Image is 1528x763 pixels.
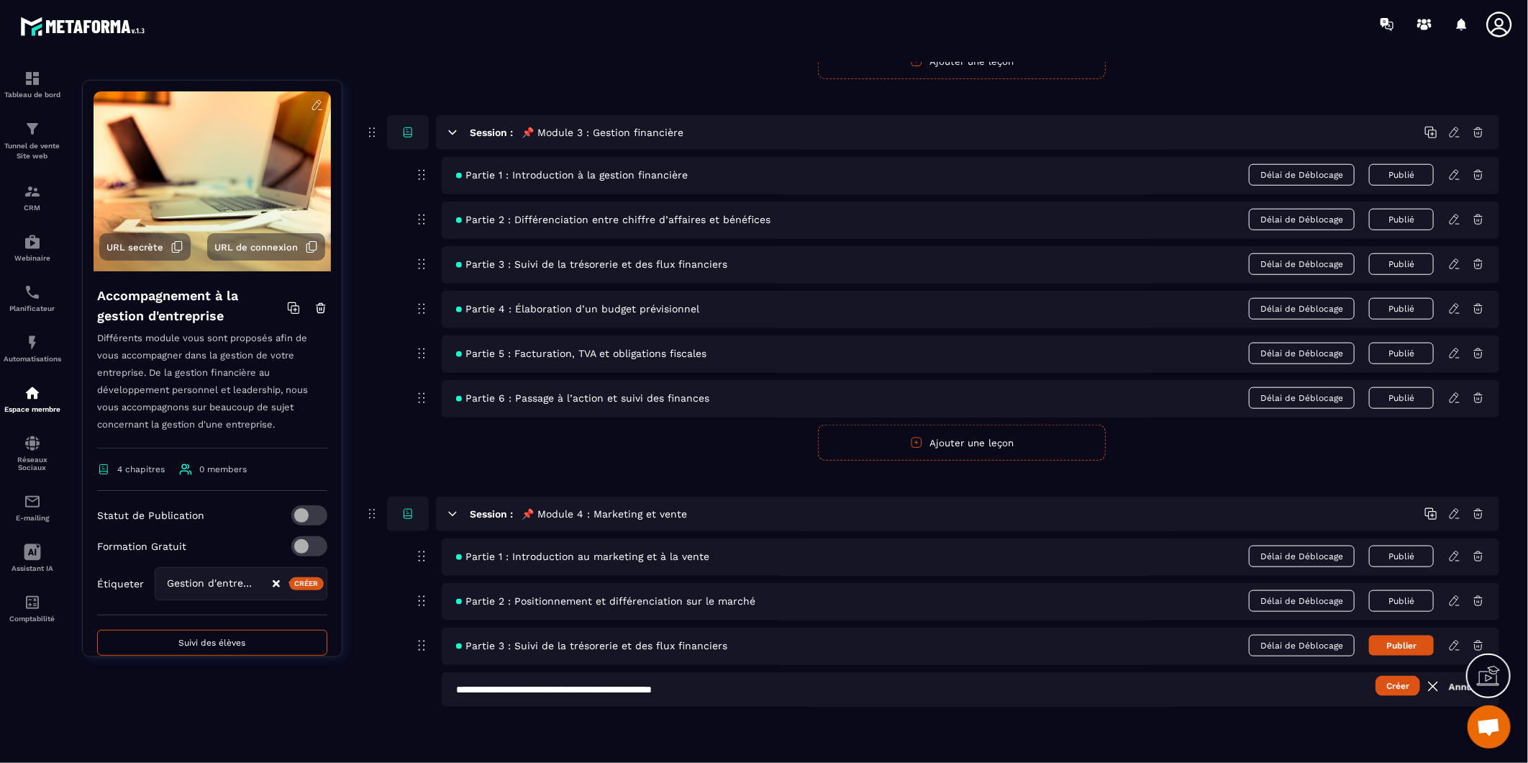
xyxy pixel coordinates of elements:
[1369,546,1434,567] button: Publié
[4,424,61,482] a: social-networksocial-networkRéseaux Sociaux
[24,284,41,301] img: scheduler
[199,464,247,474] span: 0 members
[289,577,324,590] div: Créer
[24,435,41,452] img: social-network
[456,214,770,225] span: Partie 2 : Différenciation entre chiffre d’affaires et bénéfices
[4,304,61,312] p: Planificateur
[4,91,61,99] p: Tableau de bord
[4,405,61,413] p: Espace membre
[1369,298,1434,320] button: Publié
[4,222,61,273] a: automationsautomationsWebinaire
[24,70,41,87] img: formation
[4,482,61,533] a: emailemailE-mailing
[470,508,513,520] h6: Session :
[155,567,327,600] div: Search for option
[456,169,688,181] span: Partie 1 : Introduction à la gestion financière
[4,59,61,109] a: formationformationTableau de bord
[273,579,280,590] button: Clear Selected
[1249,590,1355,612] span: Délai de Déblocage
[4,533,61,583] a: Assistant IA
[257,576,271,592] input: Search for option
[456,303,699,315] span: Partie 4 : Élaboration d’un budget prévisionnel
[456,348,706,359] span: Partie 5 : Facturation, TVA et obligations fiscales
[456,595,755,607] span: Partie 2 : Positionnement et différenciation sur le marché
[4,583,61,633] a: accountantaccountantComptabilité
[24,384,41,402] img: automations
[97,630,327,656] button: Suivi des élèves
[4,374,61,424] a: automationsautomationsEspace membre
[1369,164,1434,186] button: Publié
[1369,590,1434,612] button: Publié
[24,183,41,200] img: formation
[1249,635,1355,656] span: Délai de Déblocage
[4,204,61,212] p: CRM
[1249,253,1355,275] span: Délai de Déblocage
[522,507,687,521] h5: 📌 Module 4 : Marketing et vente
[1249,343,1355,364] span: Délai de Déblocage
[97,330,327,448] p: Différents module vous sont proposés afin de vous accompagner dans la gestion de votre entreprise...
[1369,636,1434,656] button: Publier
[94,91,331,271] img: background
[4,273,61,323] a: schedulerschedulerPlanificateur
[456,392,709,404] span: Partie 6 : Passage à l’action et suivi des finances
[99,233,191,261] button: URL secrète
[4,254,61,262] p: Webinaire
[4,141,61,161] p: Tunnel de vente Site web
[1369,343,1434,364] button: Publié
[117,464,165,474] span: 4 chapitres
[456,258,727,270] span: Partie 3 : Suivi de la trésorerie et des flux financiers
[1249,387,1355,409] span: Délai de Déblocage
[1249,209,1355,230] span: Délai de Déblocage
[1468,705,1511,749] div: Ouvrir le chat
[1249,298,1355,320] span: Délai de Déblocage
[24,120,41,137] img: formation
[1424,678,1485,695] a: Annuler
[4,355,61,363] p: Automatisations
[4,456,61,471] p: Réseaux Sociaux
[4,109,61,172] a: formationformationTunnel de vente Site web
[456,551,709,562] span: Partie 1 : Introduction au marketing et à la vente
[1249,164,1355,186] span: Délai de Déblocage
[24,493,41,510] img: email
[214,242,298,253] span: URL de connexion
[4,615,61,623] p: Comptabilité
[1249,546,1355,567] span: Délai de Déblocage
[4,564,61,572] p: Assistant IA
[179,638,246,648] span: Suivi des élèves
[97,578,144,590] p: Étiqueter
[4,323,61,374] a: automationsautomationsAutomatisations
[24,334,41,351] img: automations
[818,425,1106,461] button: Ajouter une leçon
[4,514,61,522] p: E-mailing
[20,13,150,40] img: logo
[106,242,163,253] span: URL secrète
[207,233,325,261] button: URL de connexion
[1369,209,1434,230] button: Publié
[97,510,204,521] p: Statut de Publication
[1369,253,1434,275] button: Publié
[1375,676,1420,696] button: Créer
[456,640,727,651] span: Partie 3 : Suivi de la trésorerie et des flux financiers
[1369,387,1434,409] button: Publié
[470,127,513,138] h6: Session :
[4,172,61,222] a: formationformationCRM
[97,286,287,326] h4: Accompagnement à la gestion d'entreprise
[164,576,257,592] span: Gestion d'entreprise
[522,125,683,140] h5: 📌 Module 3 : Gestion financière
[24,233,41,250] img: automations
[97,541,186,552] p: Formation Gratuit
[24,594,41,611] img: accountant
